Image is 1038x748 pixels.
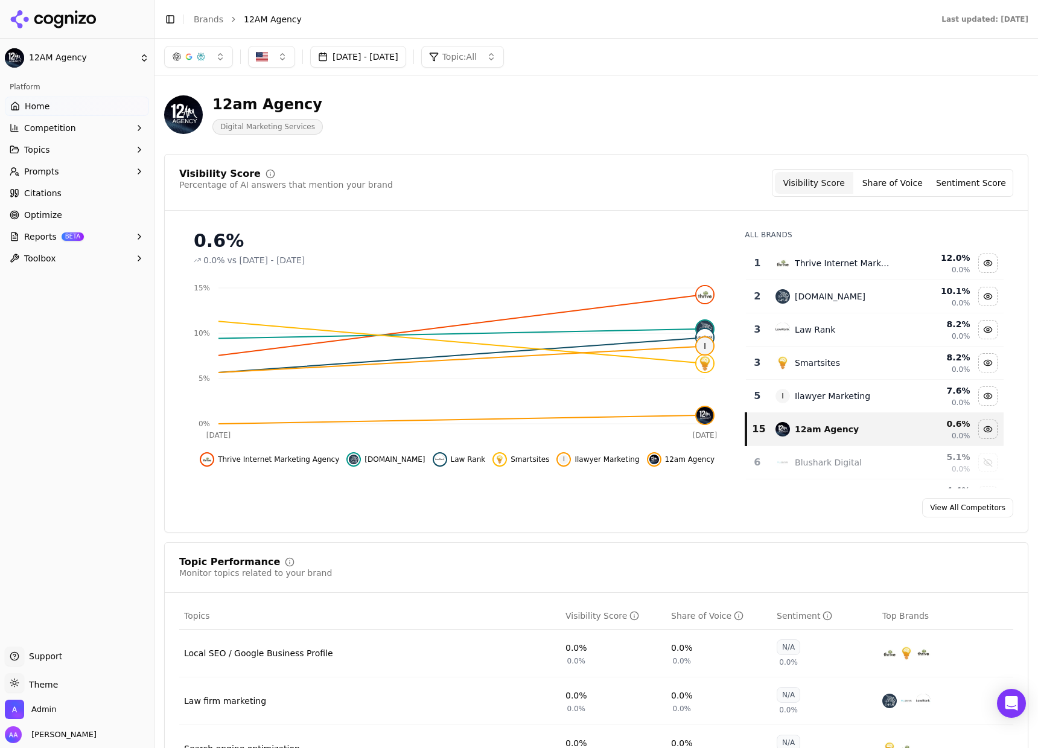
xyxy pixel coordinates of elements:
button: Competition [5,118,149,138]
span: vs [DATE] - [DATE] [228,254,305,266]
div: Percentage of AI answers that mention your brand [179,179,393,191]
a: Home [5,97,149,116]
tspan: [DATE] [206,431,231,440]
button: Hide rankings.io data [346,452,425,467]
button: Hide law rank data [433,452,486,467]
span: 0.0% [779,657,798,667]
tr: 1512am agency12am Agency0.6%0.0%Hide 12am agency data [746,413,1004,446]
tspan: 10% [194,329,210,337]
span: I [559,455,568,464]
img: blushark digital [899,694,914,708]
a: Law firm marketing [184,695,266,707]
div: Last updated: [DATE] [941,14,1028,24]
button: Toolbox [5,249,149,268]
button: Hide rankings.io data [978,287,998,306]
nav: breadcrumb [194,13,917,25]
div: 0.6% [194,230,721,252]
img: law rank [775,322,790,337]
tspan: [DATE] [693,431,718,440]
tr: 3law rankLaw Rank8.2%0.0%Hide law rank data [746,313,1004,347]
div: Visibility Score [565,610,639,622]
button: Share of Voice [853,172,932,194]
div: 0.0% [671,642,693,654]
div: 5 [751,389,763,403]
span: [DOMAIN_NAME] [365,455,425,464]
div: All Brands [745,230,1004,240]
img: 12am agency [696,407,713,424]
span: 0.0% [567,704,586,714]
span: 0.0% [673,704,692,714]
tspan: 5% [199,374,210,383]
div: N/A [777,687,800,703]
span: Smartsites [511,455,549,464]
span: Reports [24,231,57,243]
img: thrive internet marketing agency [202,455,212,464]
img: rankings.io [349,455,358,464]
th: shareOfVoice [666,603,772,630]
span: Citations [24,187,62,199]
div: Open Intercom Messenger [997,689,1026,718]
div: Share of Voice [671,610,743,622]
tr: 2rankings.io[DOMAIN_NAME]10.1%0.0%Hide rankings.io data [746,280,1004,313]
span: 0.0% [952,298,970,308]
img: thrive internet marketing agency [882,646,897,660]
th: Top Brands [877,603,1013,630]
img: thrive internet marketing agency [775,256,790,270]
img: blushark digital [775,455,790,470]
div: N/A [777,639,800,655]
span: 0.0% [779,705,798,715]
div: 0.0% [565,689,587,702]
img: smartsites [495,455,505,464]
button: ReportsBETA [5,227,149,246]
img: 12AM Agency [164,95,203,134]
span: Topics [24,144,50,156]
img: thrive internet marketing agency [696,286,713,303]
span: I [696,337,713,354]
button: Hide 12am agency data [978,420,998,439]
div: 0.6 % [904,418,970,430]
div: 3 [751,322,763,337]
div: Monitor topics related to your brand [179,567,332,579]
span: Thrive Internet Marketing Agency [218,455,339,464]
img: rankings.io [882,694,897,708]
div: 12.0 % [904,252,970,264]
button: Hide thrive internet marketing agency data [978,254,998,273]
div: 0.0% [565,642,587,654]
span: [PERSON_NAME] [27,729,97,740]
span: Top Brands [882,610,929,622]
tr: 1thrive internet marketing agencyThrive Internet Marketing Agency12.0%0.0%Hide thrive internet ma... [746,247,1004,280]
div: 12am Agency [795,423,859,435]
div: Visibility Score [179,169,261,179]
span: 0.0% [952,398,970,408]
button: [DATE] - [DATE] [310,46,406,68]
img: law rank [916,694,931,708]
div: Blushark Digital [795,456,862,468]
span: 0.0% [952,464,970,474]
button: Hide smartsites data [492,452,549,467]
a: Local SEO / Google Business Profile [184,647,333,659]
div: 10.1 % [904,285,970,297]
a: Brands [194,14,223,24]
span: 0.0% [203,254,225,266]
button: Open user button [5,726,97,743]
div: 1 [751,256,763,270]
img: Alp Aysan [5,726,22,743]
span: 12AM Agency [244,13,302,25]
img: 12AM Agency [5,48,24,68]
span: Law Rank [451,455,486,464]
div: Topic Performance [179,557,280,567]
button: Show thrive agency data [978,486,998,505]
span: Toolbox [24,252,56,264]
div: Ilawyer Marketing [795,390,870,402]
img: smartsites [775,356,790,370]
span: 0.0% [952,265,970,275]
span: Digital Marketing Services [212,119,323,135]
img: smartsites [899,646,914,660]
div: 7.6 % [904,385,970,397]
span: 0.0% [673,656,692,666]
span: 12AM Agency [29,53,135,63]
a: Citations [5,184,149,203]
tr: 5IIlawyer Marketing7.6%0.0%Hide ilawyer marketing data [746,380,1004,413]
span: Admin [31,704,56,715]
